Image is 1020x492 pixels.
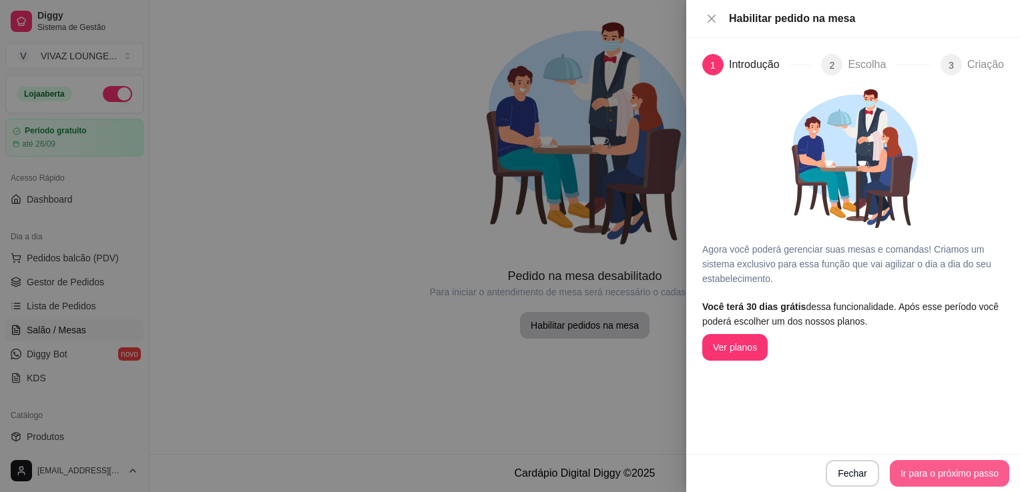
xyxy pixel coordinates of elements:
[729,54,790,75] div: Introdução
[702,342,768,353] a: Ver planos
[702,299,1004,329] article: dessa funcionalidade. Após esse período você poderá escolher um dos nossos planos.
[702,301,806,312] span: Você terá 30 dias grátis
[710,60,716,71] span: 1
[949,60,954,71] span: 3
[830,60,835,71] span: 2
[848,54,897,75] div: Escolha
[702,242,1004,286] article: Agora você poderá gerenciar suas mesas e comandas! Criamos um sistema exclusivo para essa função ...
[702,13,721,25] button: Close
[702,334,768,361] button: Ver planos
[770,75,937,242] img: Garçonete
[706,13,717,24] span: close
[729,11,1004,27] div: Habilitar pedido na mesa
[967,54,1004,75] div: Criação
[890,460,1009,487] button: Ir para o próximo passo
[826,460,879,487] button: Fechar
